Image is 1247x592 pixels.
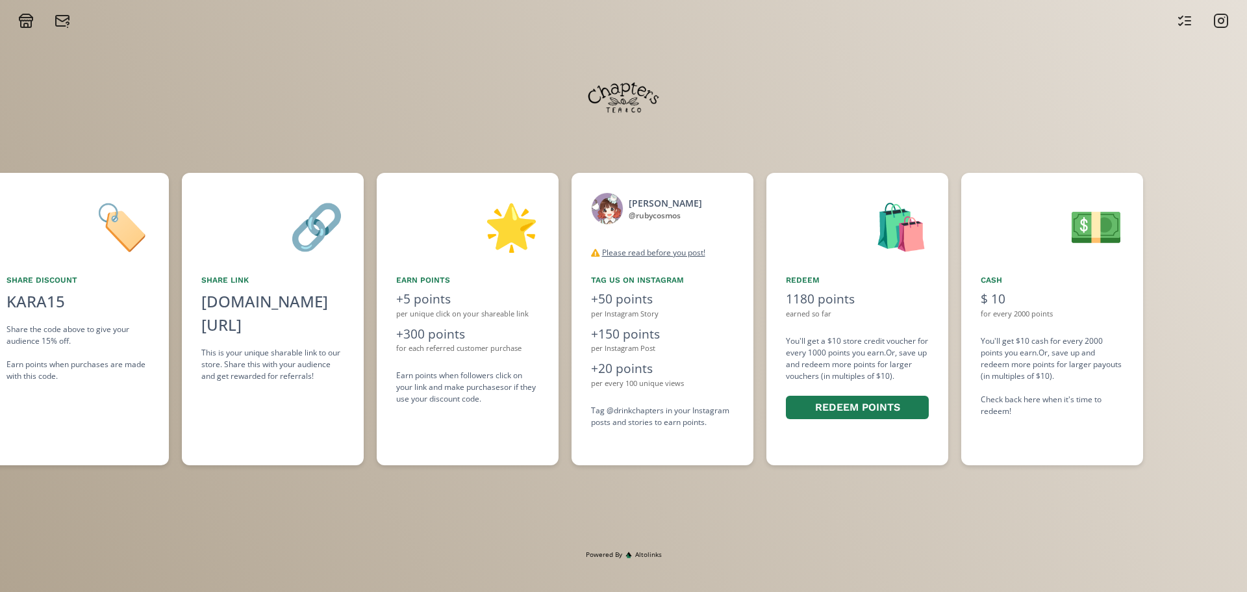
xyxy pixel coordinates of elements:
[602,247,705,258] u: Please read before you post!
[625,552,632,558] img: favicon-32x32.png
[786,192,929,259] div: 🛍️
[786,309,929,320] div: earned so far
[591,274,734,286] div: Tag us on Instagram
[201,290,344,337] div: [DOMAIN_NAME][URL]
[629,210,702,222] div: @ rubycosmos
[588,62,659,133] img: f9R4t3NEChck
[786,274,929,286] div: Redeem
[981,274,1124,286] div: Cash
[786,396,929,420] button: Redeem points
[396,343,539,354] div: for each referred customer purchase
[981,290,1124,309] div: $ 10
[6,290,65,313] div: KARA15
[396,192,539,259] div: 🌟
[6,274,149,286] div: Share Discount
[586,550,622,560] span: Powered By
[396,325,539,344] div: +300 points
[591,378,734,389] div: per every 100 unique views
[201,274,344,286] div: Share Link
[981,335,1124,417] div: You'll get $10 cash for every 2000 points you earn. Or, save up and redeem more points for larger...
[786,335,929,422] div: You'll get a $10 store credit voucher for every 1000 points you earn. Or, save up and redeem more...
[6,192,149,259] div: 🏷️
[591,405,734,428] div: Tag @drinkchapters in your Instagram posts and stories to earn points.
[396,370,539,405] div: Earn points when followers click on your link and make purchases or if they use your discount code .
[591,325,734,344] div: +150 points
[635,550,662,560] span: Altolinks
[591,359,734,378] div: +20 points
[396,274,539,286] div: Earn points
[629,196,702,210] div: [PERSON_NAME]
[591,309,734,320] div: per Instagram Story
[201,192,344,259] div: 🔗
[981,192,1124,259] div: 💵
[591,290,734,309] div: +50 points
[981,309,1124,320] div: for every 2000 points
[786,290,929,309] div: 1180 points
[396,290,539,309] div: +5 points
[591,192,623,225] img: 119076287_195139068655447_5475906225018988444_n.jpg
[396,309,539,320] div: per unique click on your shareable link
[6,324,149,382] div: Share the code above to give your audience 15% off. Earn points when purchases are made with this...
[591,343,734,354] div: per Instagram Post
[201,347,344,382] div: This is your unique sharable link to our store. Share this with your audience and get rewarded fo...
